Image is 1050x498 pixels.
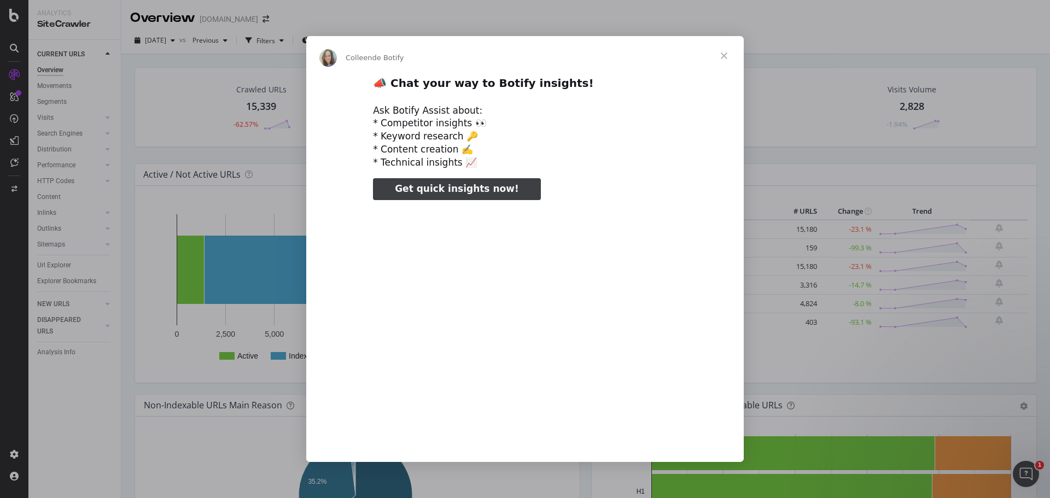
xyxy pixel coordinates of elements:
video: Regarder la vidéo [297,209,753,437]
span: Get quick insights now! [395,183,518,194]
h2: 📣 Chat your way to Botify insights! [373,76,677,96]
a: Get quick insights now! [373,178,540,200]
img: Profile image for Colleen [319,49,337,67]
span: de Botify [372,54,404,62]
div: Ask Botify Assist about: * Competitor insights 👀 * Keyword research 🔑 * Content creation ✍️ * Tec... [373,104,677,169]
span: Colleen [346,54,372,62]
span: Fermer [704,36,744,75]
